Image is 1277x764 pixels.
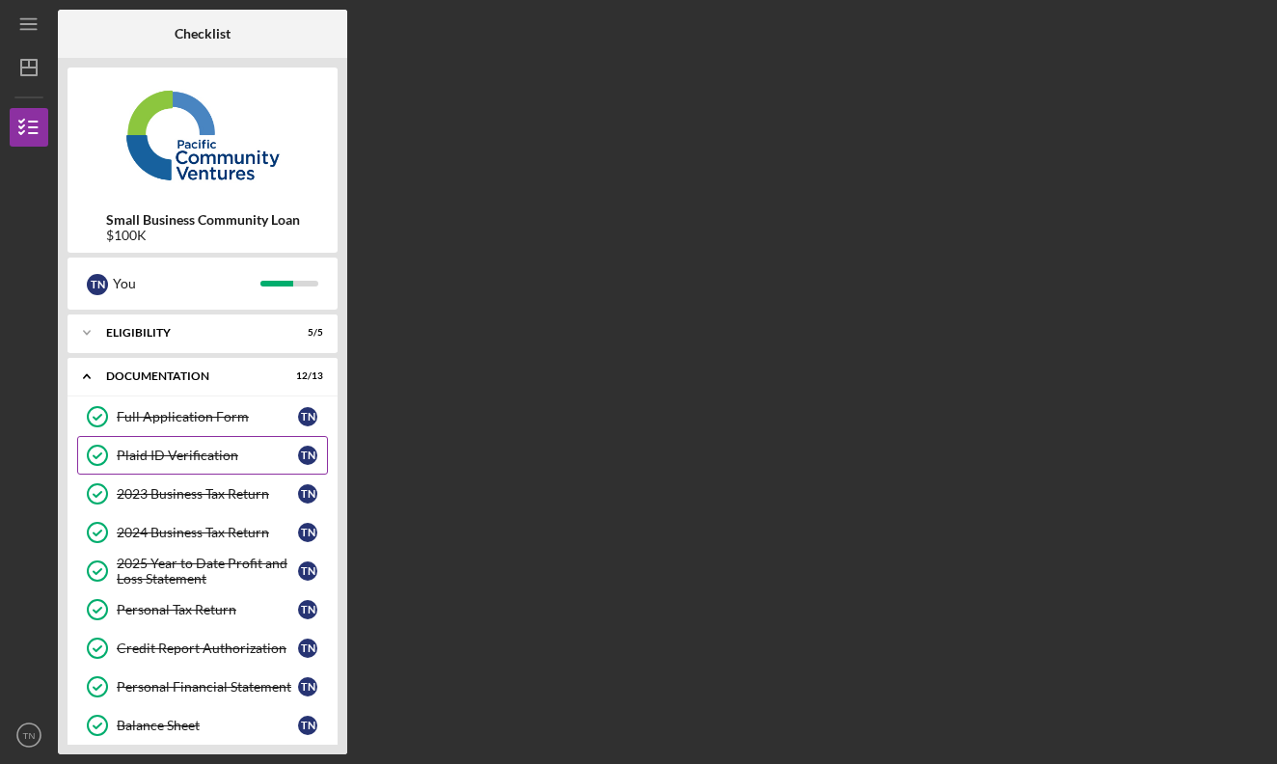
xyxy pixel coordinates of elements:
div: Personal Tax Return [117,602,298,617]
div: T N [87,274,108,295]
div: Credit Report Authorization [117,641,298,656]
a: 2024 Business Tax ReturnTN [77,513,328,552]
b: Checklist [175,26,231,41]
div: 12 / 13 [288,370,323,382]
div: $100K [106,228,300,243]
div: Personal Financial Statement [117,679,298,695]
div: T N [298,639,317,658]
a: Balance SheetTN [77,706,328,745]
div: Plaid ID Verification [117,448,298,463]
div: 5 / 5 [288,327,323,339]
div: Documentation [106,370,275,382]
div: Balance Sheet [117,718,298,733]
div: T N [298,407,317,426]
div: T N [298,677,317,696]
a: 2025 Year to Date Profit and Loss StatementTN [77,552,328,590]
div: Eligibility [106,327,275,339]
a: Personal Tax ReturnTN [77,590,328,629]
a: 2023 Business Tax ReturnTN [77,475,328,513]
div: 2025 Year to Date Profit and Loss Statement [117,556,298,587]
div: 2023 Business Tax Return [117,486,298,502]
a: Plaid ID VerificationTN [77,436,328,475]
div: You [113,267,260,300]
div: T N [298,561,317,581]
a: Credit Report AuthorizationTN [77,629,328,668]
a: Personal Financial StatementTN [77,668,328,706]
div: Full Application Form [117,409,298,424]
text: TN [23,730,36,741]
div: T N [298,716,317,735]
div: T N [298,523,317,542]
div: T N [298,446,317,465]
a: Full Application FormTN [77,397,328,436]
div: T N [298,600,317,619]
button: TN [10,716,48,754]
div: 2024 Business Tax Return [117,525,298,540]
b: Small Business Community Loan [106,212,300,228]
img: Product logo [68,77,338,193]
div: T N [298,484,317,504]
